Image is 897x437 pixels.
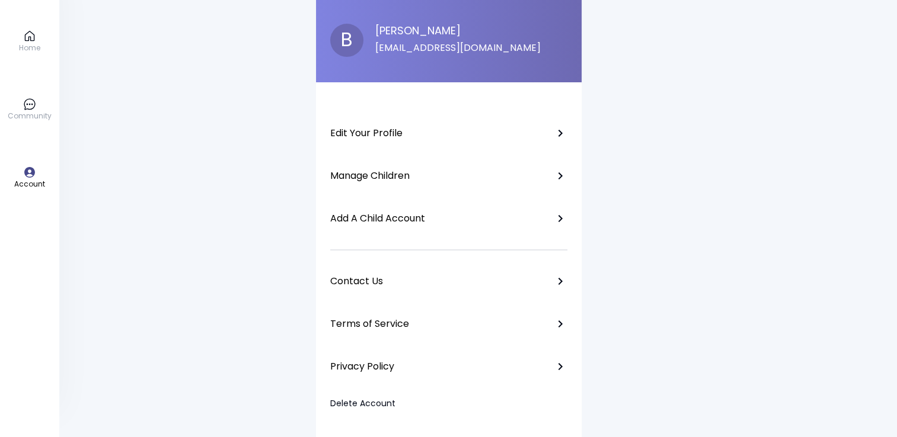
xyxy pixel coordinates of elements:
p: Home [19,43,40,53]
p: Manage Children [330,170,410,182]
p: [PERSON_NAME] [375,25,541,36]
p: B [330,24,363,57]
p: Add A Child Account [330,213,425,224]
button: Delete Account [330,397,395,410]
a: Contact Us [330,269,567,293]
a: Community [8,98,52,121]
p: Community [8,111,52,121]
a: Edit Your Profile [330,121,567,145]
p: Edit Your Profile [330,127,403,139]
a: Privacy Policy [330,355,567,378]
p: Terms of Service [330,318,409,330]
a: Manage Children [330,164,567,188]
p: Account [14,179,45,189]
a: Add A Child Account [330,207,567,230]
p: Contact Us [330,275,383,287]
a: Account [14,166,45,189]
p: Privacy Policy [330,361,394,372]
a: Terms of Service [330,312,567,336]
span: [EMAIL_ADDRESS][DOMAIN_NAME] [375,41,541,54]
a: Home [19,30,40,53]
